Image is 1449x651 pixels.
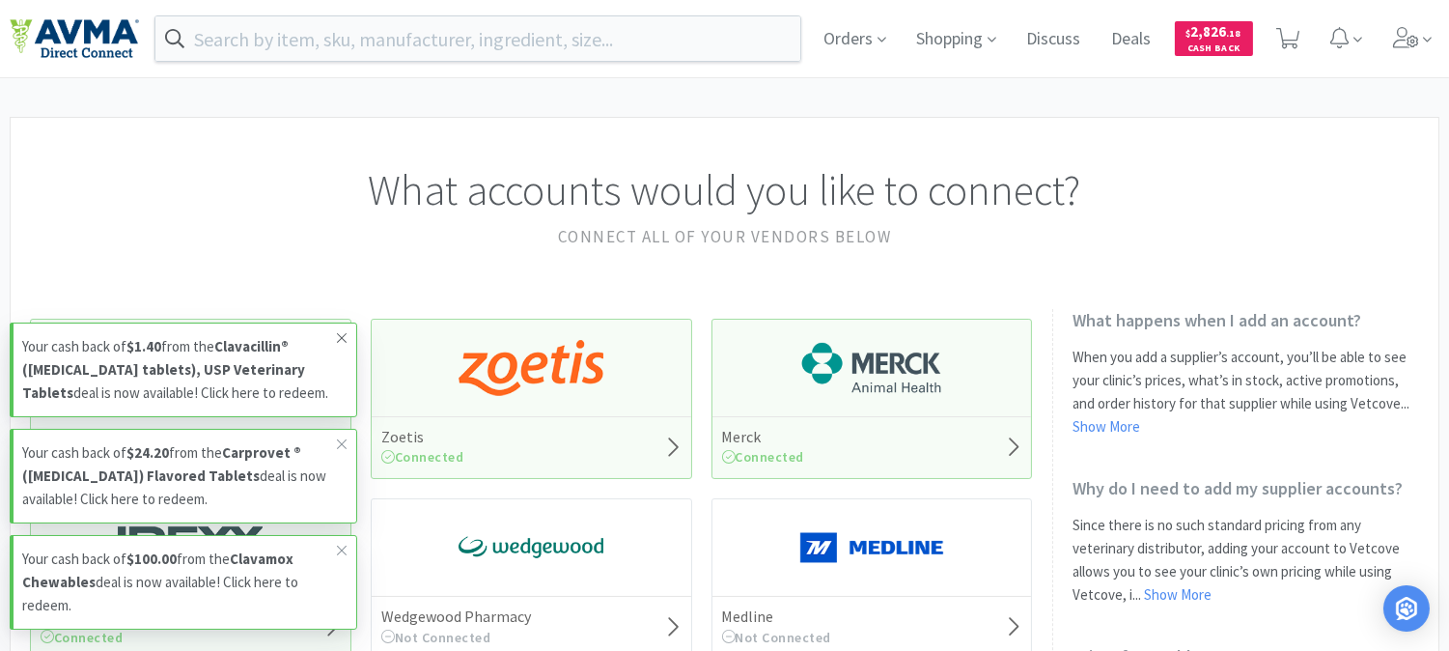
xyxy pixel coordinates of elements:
[126,443,169,462] strong: $24.20
[1175,13,1253,65] a: $2,826.18Cash Back
[722,629,832,646] span: Not Connected
[22,335,337,405] p: Your cash back of from the deal is now available! Click here to redeem.
[459,339,603,397] img: a673e5ab4e5e497494167fe422e9a3ab.png
[1144,585,1212,604] a: Show More
[126,337,161,355] strong: $1.40
[1073,477,1419,499] h2: Why do I need to add my supplier accounts?
[459,519,603,577] img: e40baf8987b14801afb1611fffac9ca4_8.png
[1073,514,1419,607] p: Since there is no such standard pricing from any veterinary distributor, adding your account to V...
[1073,417,1140,436] a: Show More
[22,337,305,402] strong: Clavacillin® ([MEDICAL_DATA] tablets), USP Veterinary Tablets
[1186,22,1241,41] span: 2,826
[799,339,944,397] img: 6d7abf38e3b8462597f4a2f88dede81e_176.png
[1227,27,1241,40] span: . 18
[41,629,124,646] span: Connected
[381,427,464,447] h5: Zoetis
[1383,585,1430,632] div: Open Intercom Messenger
[22,548,337,617] p: Your cash back of from the deal is now available! Click here to redeem.
[799,519,944,577] img: a646391c64b94eb2892348a965bf03f3_134.png
[1186,43,1241,56] span: Cash Back
[1073,309,1419,331] h2: What happens when I add an account?
[1186,27,1191,40] span: $
[722,448,805,466] span: Connected
[722,607,832,627] h5: Medline
[126,550,177,568] strong: $100.00
[722,427,805,447] h5: Merck
[381,607,531,627] h5: Wedgewood Pharmacy
[155,16,800,61] input: Search by item, sku, manufacturer, ingredient, size...
[1073,346,1419,439] p: When you add a supplier’s account, you’ll be able to see your clinic’s prices, what’s in stock, a...
[1104,31,1159,48] a: Deals
[22,441,337,511] p: Your cash back of from the deal is now available! Click here to redeem.
[30,224,1419,250] h2: Connect all of your vendors below
[30,156,1419,224] h1: What accounts would you like to connect?
[381,629,491,646] span: Not Connected
[1019,31,1089,48] a: Discuss
[381,448,464,466] span: Connected
[10,18,139,59] img: e4e33dab9f054f5782a47901c742baa9_102.png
